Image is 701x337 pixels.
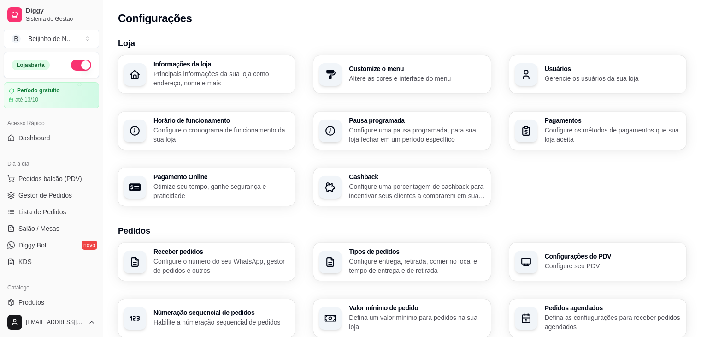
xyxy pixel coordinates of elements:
span: Diggy Bot [18,241,47,250]
p: Otimize seu tempo, ganhe segurança e praticidade [153,182,289,200]
h3: Configurações do PDV [545,253,681,259]
span: Produtos [18,298,44,307]
span: Pedidos balcão (PDV) [18,174,82,183]
button: Configurações do PDVConfigure seu PDV [509,243,686,281]
button: PagamentosConfigure os métodos de pagamentos que sua loja aceita [509,112,686,150]
p: Defina as confiugurações para receber pedidos agendados [545,313,681,331]
a: KDS [4,254,99,269]
button: Customize o menuAltere as cores e interface do menu [313,55,490,93]
h3: Valor mínimo de pedido [349,305,485,311]
a: Produtos [4,295,99,310]
h3: Pedidos [118,224,686,237]
span: [EMAIL_ADDRESS][DOMAIN_NAME] [26,319,84,326]
p: Altere as cores e interface do menu [349,74,485,83]
button: Alterar Status [71,60,91,71]
button: Pausa programadaConfigure uma pausa programada, para sua loja fechar em um período específico [313,112,490,150]
div: Loja aberta [12,60,50,70]
p: Configure os métodos de pagamentos que sua loja aceita [545,126,681,144]
p: Habilite a númeração sequencial de pedidos [153,318,289,327]
article: até 13/10 [15,96,38,103]
span: KDS [18,257,32,266]
p: Gerencie os usuários da sua loja [545,74,681,83]
h2: Configurações [118,11,192,26]
h3: Tipos de pedidos [349,248,485,255]
button: Horário de funcionamentoConfigure o cronograma de funcionamento da sua loja [118,112,295,150]
h3: Pagamentos [545,117,681,124]
a: Gestor de Pedidos [4,188,99,203]
article: Período gratuito [17,87,60,94]
button: Pagamento OnlineOtimize seu tempo, ganhe segurança e praticidade [118,168,295,206]
p: Configure uma pausa programada, para sua loja fechar em um período específico [349,126,485,144]
div: Catálogo [4,280,99,295]
button: Númeração sequencial de pedidosHabilite a númeração sequencial de pedidos [118,299,295,337]
span: Gestor de Pedidos [18,191,72,200]
p: Configure o número do seu WhatsApp, gestor de pedidos e outros [153,257,289,275]
h3: Customize o menu [349,66,485,72]
button: Receber pedidosConfigure o número do seu WhatsApp, gestor de pedidos e outros [118,243,295,281]
h3: Horário de funcionamento [153,117,289,124]
button: [EMAIL_ADDRESS][DOMAIN_NAME] [4,311,99,333]
h3: Usuários [545,66,681,72]
p: Configure entrega, retirada, comer no local e tempo de entrega e de retirada [349,257,485,275]
a: Lista de Pedidos [4,205,99,219]
a: Dashboard [4,131,99,145]
div: Acesso Rápido [4,116,99,131]
button: Select a team [4,30,99,48]
h3: Receber pedidos [153,248,289,255]
h3: Informações da loja [153,61,289,67]
h3: Pedidos agendados [545,305,681,311]
p: Configure o cronograma de funcionamento da sua loja [153,126,289,144]
button: Informações da lojaPrincipais informações da sua loja como endereço, nome e mais [118,55,295,93]
a: Diggy Botnovo [4,238,99,253]
button: Tipos de pedidosConfigure entrega, retirada, comer no local e tempo de entrega e de retirada [313,243,490,281]
div: Dia a dia [4,156,99,171]
button: Valor mínimo de pedidoDefina um valor mínimo para pedidos na sua loja [313,299,490,337]
button: UsuáriosGerencie os usuários da sua loja [509,55,686,93]
div: Beijinho de N ... [28,34,72,43]
h3: Númeração sequencial de pedidos [153,309,289,316]
span: Lista de Pedidos [18,207,66,217]
a: DiggySistema de Gestão [4,4,99,26]
h3: Pausa programada [349,117,485,124]
span: Diggy [26,7,95,15]
button: CashbackConfigure uma porcentagem de cashback para incentivar seus clientes a comprarem em sua loja [313,168,490,206]
span: B [12,34,21,43]
a: Período gratuitoaté 13/10 [4,82,99,108]
p: Defina um valor mínimo para pedidos na sua loja [349,313,485,331]
button: Pedidos balcão (PDV) [4,171,99,186]
p: Configure uma porcentagem de cashback para incentivar seus clientes a comprarem em sua loja [349,182,485,200]
h3: Pagamento Online [153,174,289,180]
h3: Cashback [349,174,485,180]
p: Configure seu PDV [545,261,681,271]
h3: Loja [118,37,686,50]
span: Salão / Mesas [18,224,59,233]
button: Pedidos agendadosDefina as confiugurações para receber pedidos agendados [509,299,686,337]
p: Principais informações da sua loja como endereço, nome e mais [153,69,289,88]
a: Salão / Mesas [4,221,99,236]
span: Sistema de Gestão [26,15,95,23]
span: Dashboard [18,133,50,143]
